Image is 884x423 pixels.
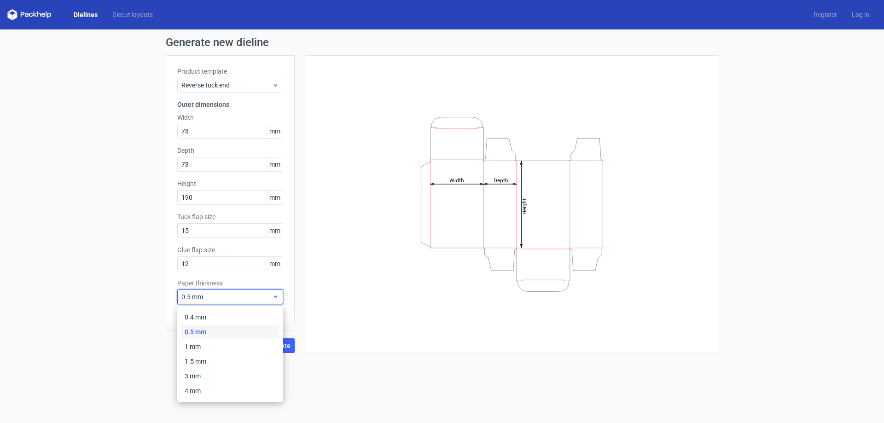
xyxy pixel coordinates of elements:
[181,81,272,90] span: Reverse tuck end
[177,245,283,255] label: Glue flap size
[166,37,718,48] h1: Generate new dieline
[66,10,105,19] a: Dielines
[177,67,283,76] label: Product template
[181,310,279,324] div: 0.4 mm
[267,157,283,171] span: mm
[181,339,279,354] div: 1 mm
[177,100,283,109] h3: Outer dimensions
[181,354,279,369] div: 1.5 mm
[449,177,464,183] tspan: Width
[494,177,508,183] tspan: Depth
[177,179,283,188] label: Height
[267,124,283,138] span: mm
[267,224,283,238] span: mm
[177,146,283,155] label: Depth
[105,10,160,19] a: Diecut layouts
[521,198,528,214] tspan: Height
[267,191,283,204] span: mm
[181,292,272,301] span: 0.5 mm
[181,369,279,383] div: 3 mm
[267,257,283,271] span: mm
[177,113,283,122] label: Width
[806,10,844,19] a: Register
[177,278,283,288] label: Paper thickness
[844,10,877,19] a: Log in
[177,212,283,221] label: Tuck flap size
[181,324,279,339] div: 0.5 mm
[181,383,279,398] div: 4 mm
